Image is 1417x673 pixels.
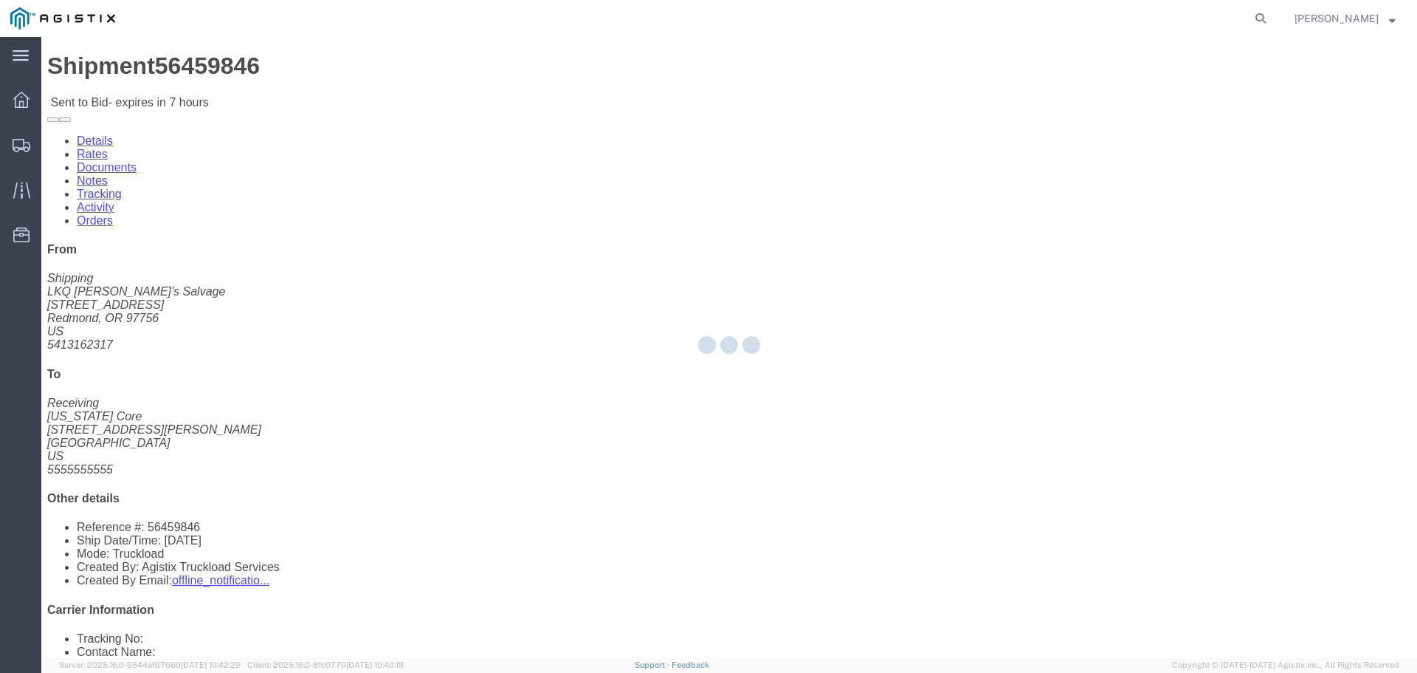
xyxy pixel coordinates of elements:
a: Support [635,660,672,669]
span: Copyright © [DATE]-[DATE] Agistix Inc., All Rights Reserved [1172,659,1399,672]
img: logo [10,7,115,30]
a: Feedback [672,660,709,669]
span: Server: 2025.16.0-9544af67660 [59,660,241,669]
span: [DATE] 10:42:29 [181,660,241,669]
span: Alexander Baetens [1294,10,1379,27]
button: [PERSON_NAME] [1294,10,1396,27]
span: [DATE] 10:40:19 [346,660,404,669]
span: Client: 2025.16.0-8fc0770 [247,660,404,669]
